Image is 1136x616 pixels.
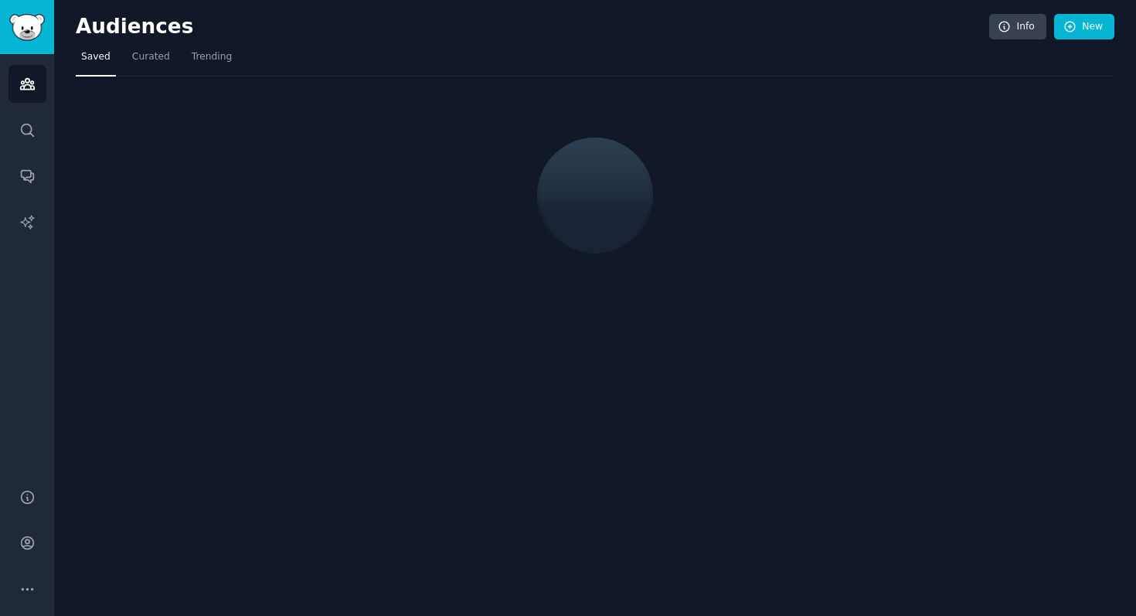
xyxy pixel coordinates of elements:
span: Saved [81,50,111,64]
img: GummySearch logo [9,14,45,41]
a: Info [989,14,1046,40]
span: Curated [132,50,170,64]
h2: Audiences [76,15,989,39]
a: Curated [127,45,175,77]
a: Trending [186,45,237,77]
span: Trending [192,50,232,64]
a: New [1054,14,1114,40]
a: Saved [76,45,116,77]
